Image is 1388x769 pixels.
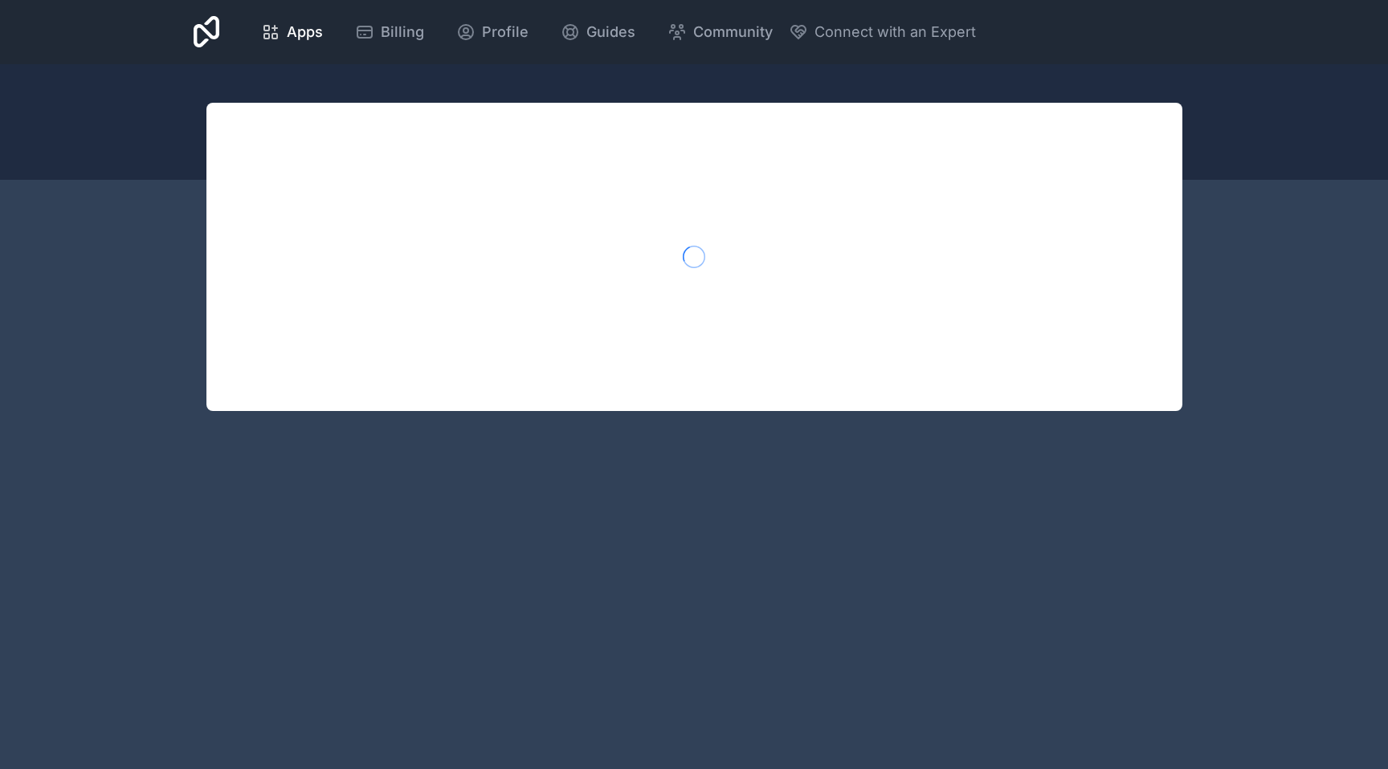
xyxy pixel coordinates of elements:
a: Billing [342,14,437,50]
a: Guides [548,14,648,50]
span: Community [693,21,773,43]
a: Profile [443,14,541,50]
a: Apps [248,14,336,50]
span: Guides [586,21,635,43]
span: Billing [381,21,424,43]
span: Apps [287,21,323,43]
button: Connect with an Expert [789,21,976,43]
span: Connect with an Expert [814,21,976,43]
a: Community [655,14,786,50]
span: Profile [482,21,529,43]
